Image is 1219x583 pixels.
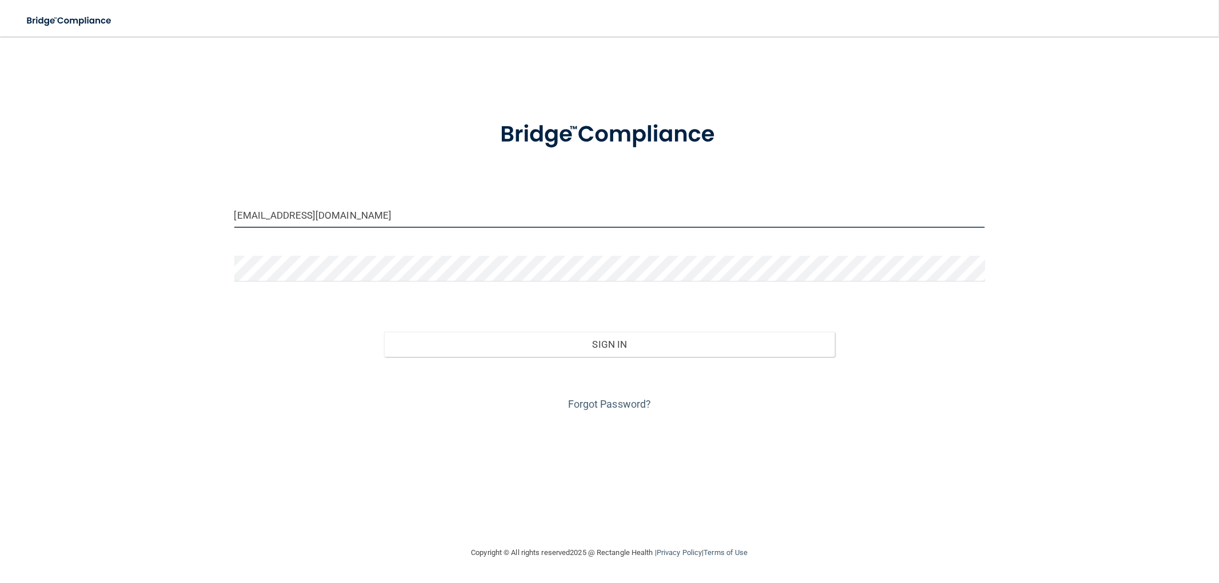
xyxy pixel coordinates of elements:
[234,202,985,228] input: Email
[568,398,652,410] a: Forgot Password?
[704,548,748,557] a: Terms of Use
[477,105,743,164] img: bridge_compliance_login_screen.278c3ca4.svg
[401,534,818,571] div: Copyright © All rights reserved 2025 @ Rectangle Health | |
[657,548,702,557] a: Privacy Policy
[384,332,834,357] button: Sign In
[17,9,122,33] img: bridge_compliance_login_screen.278c3ca4.svg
